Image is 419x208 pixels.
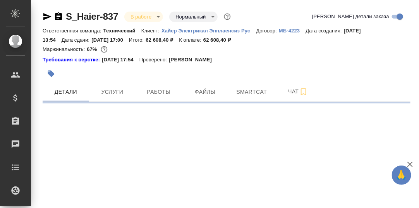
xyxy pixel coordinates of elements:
p: Хайер Электрикал Эпплаенсиз Рус [161,28,256,34]
a: Хайер Электрикал Эпплаенсиз Рус [161,27,256,34]
button: 17432.18 RUB; [99,44,109,54]
div: В работе [169,12,217,22]
p: Маржинальность: [43,46,87,52]
a: МБ-4223 [279,27,306,34]
p: [DATE] 17:00 [91,37,129,43]
button: Нормальный [173,14,208,20]
p: Технический [103,28,141,34]
p: 62 608,40 ₽ [146,37,179,43]
span: 🙏 [395,167,408,183]
p: Договор: [256,28,279,34]
p: [PERSON_NAME] [169,56,218,64]
button: Доп статусы указывают на важность/срочность заказа [222,12,232,22]
div: В работе [124,12,163,22]
p: 62 608,40 ₽ [203,37,237,43]
span: Работы [140,87,177,97]
p: 67% [87,46,99,52]
svg: Подписаться [299,87,308,96]
p: К оплате: [179,37,203,43]
p: Ответственная команда: [43,28,103,34]
div: Нажми, чтобы открыть папку с инструкцией [43,56,102,64]
p: Итого: [129,37,146,43]
p: Клиент: [141,28,161,34]
a: S_Haier-837 [66,11,118,22]
p: Проверено: [139,56,169,64]
button: Добавить тэг [43,65,60,82]
span: Чат [280,87,317,96]
span: Файлы [187,87,224,97]
span: Smartcat [233,87,270,97]
span: Детали [47,87,84,97]
p: Дата создания: [306,28,344,34]
button: Скопировать ссылку для ЯМессенджера [43,12,52,21]
button: 🙏 [392,166,411,185]
button: Скопировать ссылку [54,12,63,21]
p: Дата сдачи: [62,37,91,43]
span: Услуги [94,87,131,97]
a: Требования к верстке: [43,56,102,64]
p: МБ-4223 [279,28,306,34]
p: [DATE] 17:54 [102,56,139,64]
button: В работе [128,14,154,20]
span: [PERSON_NAME] детали заказа [312,13,389,20]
